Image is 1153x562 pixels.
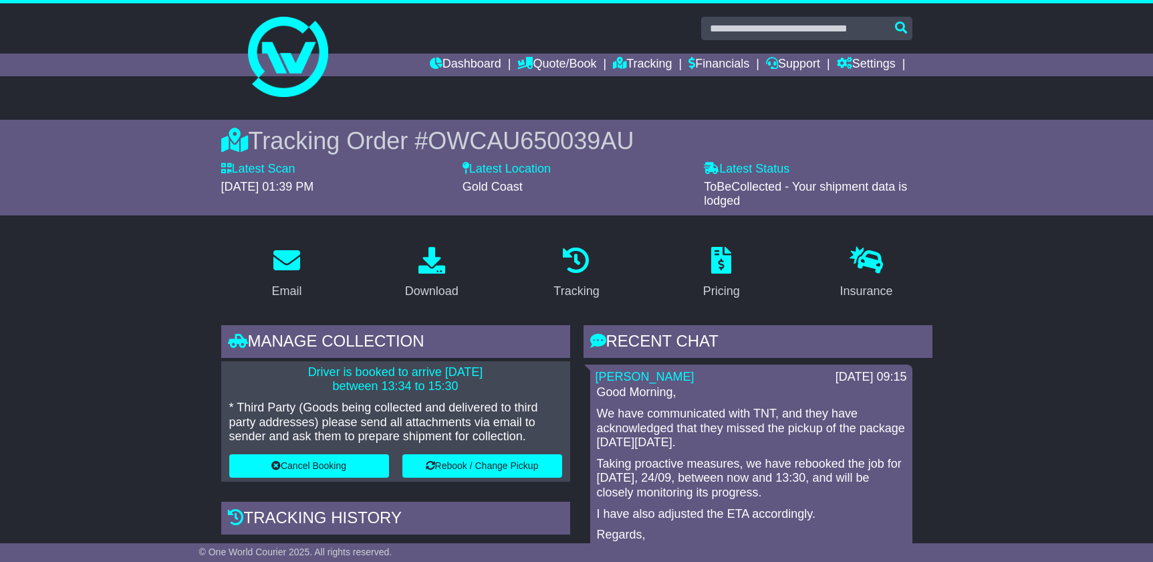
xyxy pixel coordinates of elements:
[596,370,694,383] a: [PERSON_NAME]
[584,325,932,361] div: RECENT CHAT
[463,180,523,193] span: Gold Coast
[597,407,906,450] p: We have communicated with TNT, and they have acknowledged that they missed the pickup of the pack...
[704,162,789,177] label: Latest Status
[263,242,310,305] a: Email
[221,180,314,193] span: [DATE] 01:39 PM
[688,54,749,76] a: Financials
[694,242,749,305] a: Pricing
[405,282,459,300] div: Download
[402,454,562,478] button: Rebook / Change Pickup
[831,242,902,305] a: Insurance
[840,282,893,300] div: Insurance
[597,528,906,543] p: Regards,
[221,325,570,361] div: Manage collection
[229,365,562,394] p: Driver is booked to arrive [DATE] between 13:34 to 15:30
[553,282,599,300] div: Tracking
[221,126,932,155] div: Tracking Order #
[597,507,906,522] p: I have also adjusted the ETA accordingly.
[430,54,501,76] a: Dashboard
[199,547,392,557] span: © One World Courier 2025. All rights reserved.
[517,54,596,76] a: Quote/Book
[221,502,570,538] div: Tracking history
[221,162,295,177] label: Latest Scan
[766,54,820,76] a: Support
[836,370,907,385] div: [DATE] 09:15
[463,162,551,177] label: Latest Location
[229,401,562,444] p: * Third Party (Goods being collected and delivered to third party addresses) please send all atta...
[703,282,740,300] div: Pricing
[428,127,634,155] span: OWCAU650039AU
[597,385,906,400] p: Good Morning,
[229,454,389,478] button: Cancel Booking
[545,242,608,305] a: Tracking
[597,457,906,500] p: Taking proactive measures, we have rebooked the job for [DATE], 24/09, between now and 13:30, and...
[837,54,896,76] a: Settings
[271,282,301,300] div: Email
[704,180,907,208] span: ToBeCollected - Your shipment data is lodged
[396,242,467,305] a: Download
[613,54,672,76] a: Tracking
